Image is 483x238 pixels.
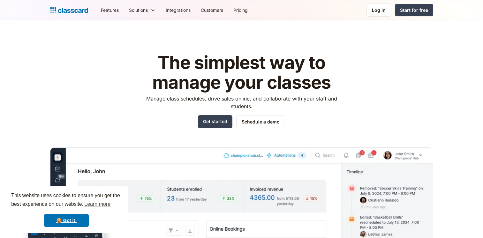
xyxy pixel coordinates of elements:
[372,7,386,13] div: Log in
[140,53,343,92] h1: The simplest way to manage your classes
[129,7,148,13] div: Solutions
[196,3,228,17] a: Customers
[5,186,128,233] div: cookieconsent
[44,214,89,227] a: dismiss cookie message
[395,4,433,16] a: Start for free
[96,3,124,17] a: Features
[236,115,285,128] a: Schedule a demo
[50,6,88,15] a: home
[161,3,196,17] a: Integrations
[11,192,122,209] span: This website uses cookies to ensure you get the best experience on our website.
[400,7,428,13] div: Start for free
[198,115,232,128] a: Get started
[140,95,343,110] p: Manage class schedules, drive sales online, and collaborate with your staff and students.
[366,4,391,17] a: Log in
[228,3,253,17] a: Pricing
[124,3,161,17] div: Solutions
[83,199,111,209] a: learn more about cookies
